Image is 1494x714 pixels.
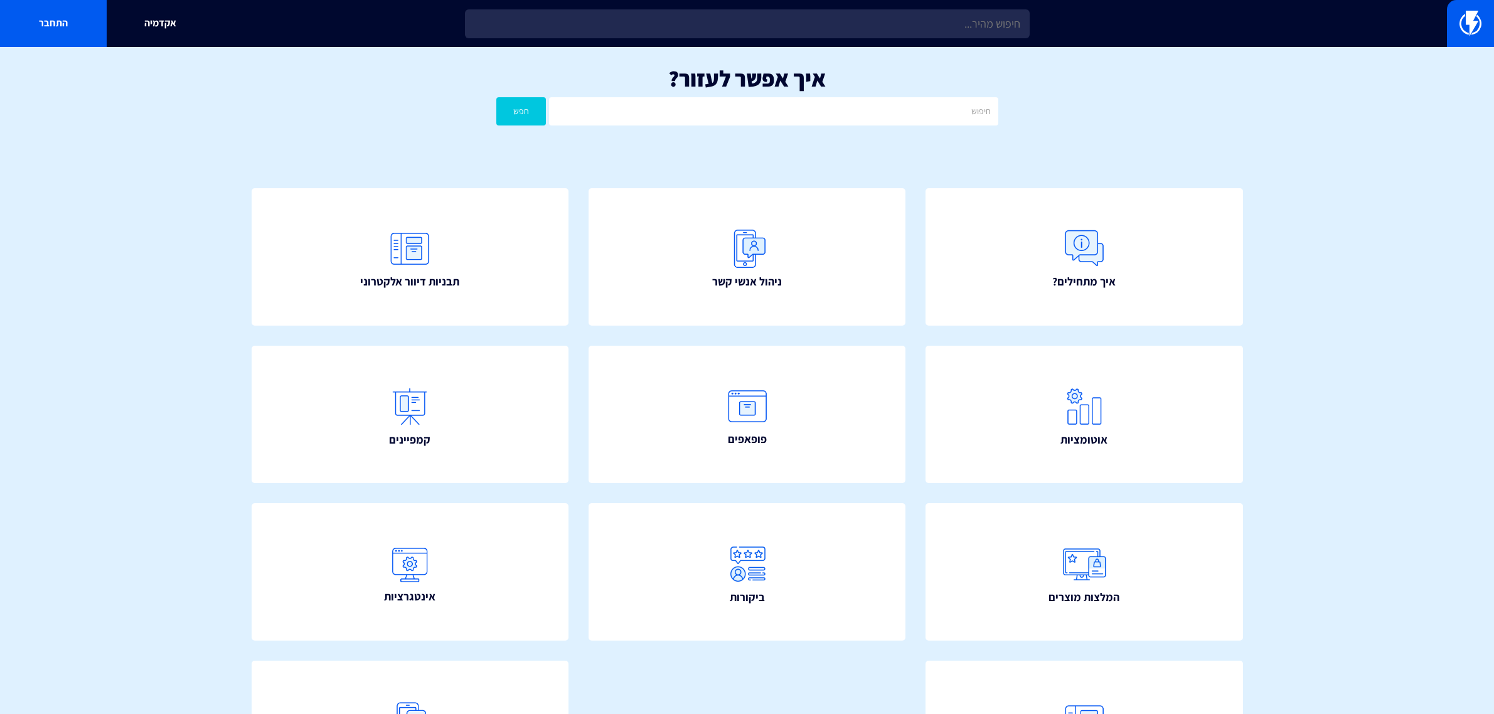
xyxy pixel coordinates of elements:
input: חיפוש מהיר... [465,9,1030,38]
span: פופאפים [728,431,767,447]
span: תבניות דיוור אלקטרוני [360,274,459,290]
a: המלצות מוצרים [926,503,1243,641]
span: אוטומציות [1060,432,1107,448]
input: חיפוש [549,97,998,125]
span: ביקורות [730,589,765,605]
h1: איך אפשר לעזור? [19,66,1475,91]
a: קמפיינים [252,346,569,483]
span: איך מתחילים? [1052,274,1116,290]
button: חפש [496,97,547,125]
a: אוטומציות [926,346,1243,483]
a: איך מתחילים? [926,188,1243,326]
span: קמפיינים [389,432,430,448]
span: אינטגרציות [384,589,435,605]
a: פופאפים [589,346,906,483]
a: אינטגרציות [252,503,569,641]
span: ניהול אנשי קשר [712,274,782,290]
span: המלצות מוצרים [1048,589,1119,605]
a: תבניות דיוור אלקטרוני [252,188,569,326]
a: ביקורות [589,503,906,641]
a: ניהול אנשי קשר [589,188,906,326]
